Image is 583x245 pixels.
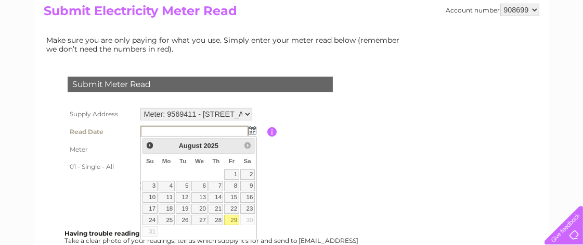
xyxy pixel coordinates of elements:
th: Meter [65,141,138,158]
div: Account number [446,4,539,16]
span: Monday [162,158,171,164]
div: Clear Business is a trading name of Verastar Limited (registered in [GEOGRAPHIC_DATA] No. 3667643... [46,6,538,51]
span: Thursday [212,158,219,164]
a: Prev [144,140,156,152]
a: 29 [224,215,239,225]
a: 4 [159,181,175,191]
a: 6 [191,181,208,191]
a: 15 [224,192,239,203]
a: Blog [493,44,508,52]
td: Are you sure the read you have entered is correct? [138,175,267,195]
a: 24 [142,215,157,225]
a: 13 [191,192,208,203]
a: 9 [240,181,255,191]
a: Contact [514,44,539,52]
a: 18 [159,204,175,214]
a: 17 [142,204,157,214]
a: 1 [224,169,239,180]
a: 10 [142,192,157,203]
a: 11 [159,192,175,203]
a: 16 [240,192,255,203]
a: Telecoms [455,44,486,52]
a: 27 [191,215,208,225]
span: 2025 [204,142,218,150]
span: Sunday [146,158,154,164]
a: 12 [176,192,190,203]
a: Energy [426,44,449,52]
td: Make sure you are only paying for what you use. Simply enter your meter read below (remember we d... [44,33,408,55]
a: 26 [176,215,190,225]
a: 2 [240,169,255,180]
a: 19 [176,204,190,214]
a: 5 [176,181,190,191]
img: ... [249,126,256,134]
a: 3 [142,181,157,191]
span: Prev [146,141,154,150]
span: August [179,142,202,150]
a: 23 [240,204,255,214]
a: Water [400,44,420,52]
a: 8 [224,181,239,191]
th: 01 - Single - All [65,158,138,175]
b: Having trouble reading your meter? [65,229,182,237]
img: logo.png [20,27,73,59]
a: 21 [209,204,223,214]
span: Saturday [244,158,251,164]
span: Friday [229,158,235,164]
a: 14 [209,192,223,203]
th: Read Date [65,123,138,141]
a: 25 [159,215,175,225]
a: 0333 014 3131 [387,5,459,18]
a: 22 [224,204,239,214]
a: 7 [209,181,223,191]
input: Information [267,127,277,137]
span: Wednesday [195,158,204,164]
a: 28 [209,215,223,225]
div: Submit Meter Read [68,77,333,92]
th: Supply Address [65,105,138,123]
a: Log out [549,44,573,52]
span: Tuesday [179,158,186,164]
h2: Submit Electricity Meter Read [44,4,539,23]
a: 20 [191,204,208,214]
